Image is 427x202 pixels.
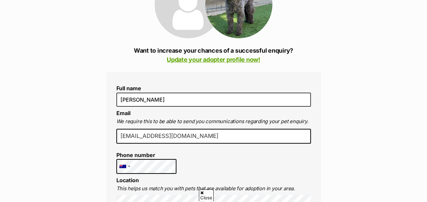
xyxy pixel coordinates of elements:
div: Australia: +61 [117,159,132,173]
label: Location [116,177,139,184]
input: E.g. Jimmy Chew [116,93,311,107]
p: This helps us match you with pets that are available for adoption in your area. [116,185,311,193]
a: Update your adopter profile now! [167,56,260,63]
label: Email [116,110,130,116]
label: Phone number [116,152,177,158]
label: Full name [116,85,311,91]
span: Close [199,189,214,201]
p: Want to increase your chances of a successful enquiry? [106,46,321,64]
p: We require this to be able to send you communications regarding your pet enquiry. [116,118,311,125]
